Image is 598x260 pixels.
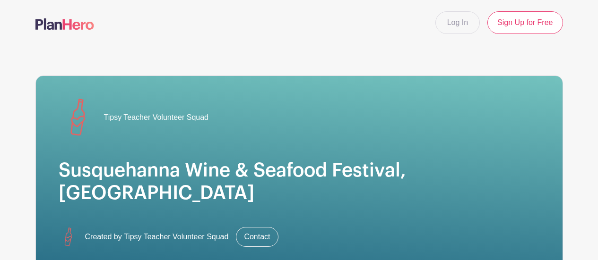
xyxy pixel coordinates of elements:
[59,159,540,204] h1: Susquehanna Wine & Seafood Festival, [GEOGRAPHIC_DATA]
[59,227,78,246] img: square%20logo.png
[59,99,96,136] img: square%20logo.png
[487,11,563,34] a: Sign Up for Free
[435,11,480,34] a: Log In
[104,112,208,123] span: Tipsy Teacher Volunteer Squad
[236,227,278,247] a: Contact
[35,18,94,30] img: logo-507f7623f17ff9eddc593b1ce0a138ce2505c220e1c5a4e2b4648c50719b7d32.svg
[85,231,229,243] span: Created by Tipsy Teacher Volunteer Squad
